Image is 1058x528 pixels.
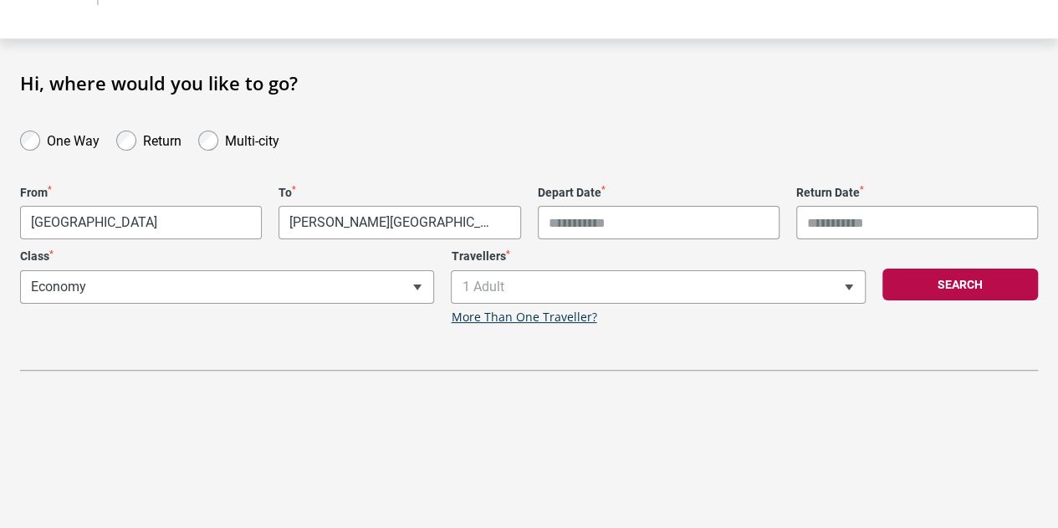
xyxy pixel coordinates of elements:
[20,72,1038,94] h1: Hi, where would you like to go?
[279,206,520,239] span: Bologna, Italy
[21,271,433,303] span: Economy
[225,129,279,149] label: Multi-city
[20,186,262,200] label: From
[452,271,864,303] span: 1 Adult
[451,310,596,325] a: More Than One Traveller?
[20,206,262,239] span: Melbourne, Australia
[47,129,100,149] label: One Way
[882,269,1038,300] button: Search
[143,129,181,149] label: Return
[279,186,520,200] label: To
[451,270,865,304] span: 1 Adult
[20,249,434,264] label: Class
[538,186,779,200] label: Depart Date
[451,249,865,264] label: Travellers
[279,207,519,238] span: Bologna, Italy
[21,207,261,238] span: Melbourne, Australia
[796,186,1038,200] label: Return Date
[20,270,434,304] span: Economy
